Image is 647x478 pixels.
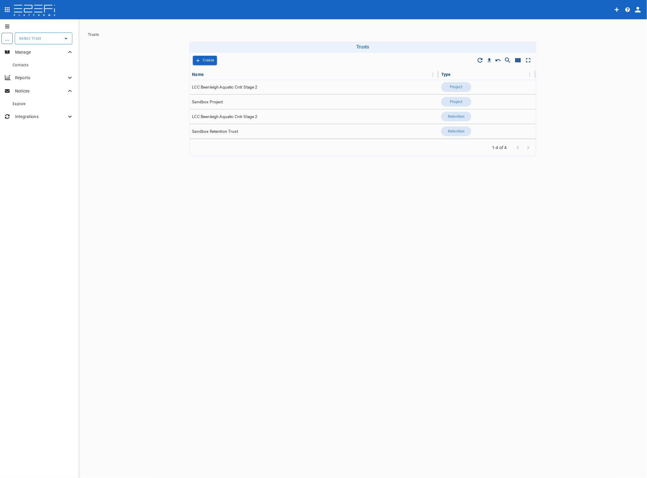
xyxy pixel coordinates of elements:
button: Download CSV [485,56,494,64]
a: Trusts [88,33,99,37]
p: Manage [15,49,66,55]
span: Retention [444,114,468,120]
button: Column Actions [428,70,438,80]
span: Add Trust [193,56,217,65]
div: Type [441,71,451,78]
span: Sandbox Retention Trust [192,129,238,134]
button: Toggle full screen [523,55,533,65]
button: Show/Hide columns [513,55,523,65]
span: 1-4 of 4 [490,145,509,151]
span: Go to next page [523,145,533,150]
button: Create [193,56,217,65]
p: Notices [15,88,66,94]
span: LCC Beenleigh Aquatic Cntr Stage 2 [192,114,258,120]
button: Reset Sorting [494,56,503,65]
p: Integrations [15,114,66,120]
span: Project [447,99,466,105]
span: Go to previous page [513,145,523,150]
nav: breadcrumb [88,33,637,37]
h6: Trusts [192,44,534,50]
span: Sandbox Project [192,99,223,105]
button: Show/Hide search [503,55,513,65]
span: LCC Beenleigh Aquatic Cntr Stage 2 [192,84,258,90]
button: Open [62,34,70,43]
span: Project [447,84,466,90]
span: Contacts [13,63,28,67]
span: Refresh Data [475,55,485,65]
p: Reports [15,75,66,81]
p: Create [203,57,214,64]
div: ... [2,33,13,44]
span: Retention [444,129,468,134]
input: Select Trust [17,35,61,42]
span: Explore [13,102,26,106]
div: Name [192,71,204,78]
button: Column Actions [525,70,535,80]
